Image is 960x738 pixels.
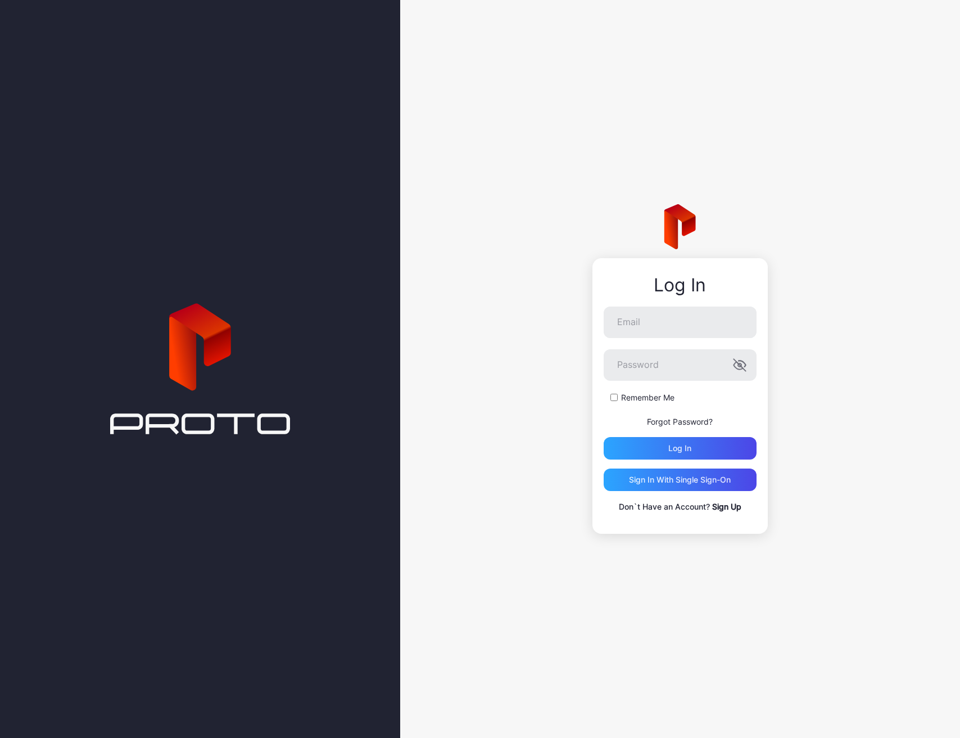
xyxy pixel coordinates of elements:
div: Sign in With Single Sign-On [629,475,731,484]
input: Email [604,307,757,338]
a: Forgot Password? [647,417,713,426]
label: Remember Me [621,392,674,403]
p: Don`t Have an Account? [604,500,757,514]
button: Log in [604,437,757,460]
button: Sign in With Single Sign-On [604,469,757,491]
input: Password [604,349,757,381]
div: Log In [604,275,757,295]
button: Password [733,358,746,372]
a: Sign Up [712,502,741,511]
div: Log in [668,444,691,453]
